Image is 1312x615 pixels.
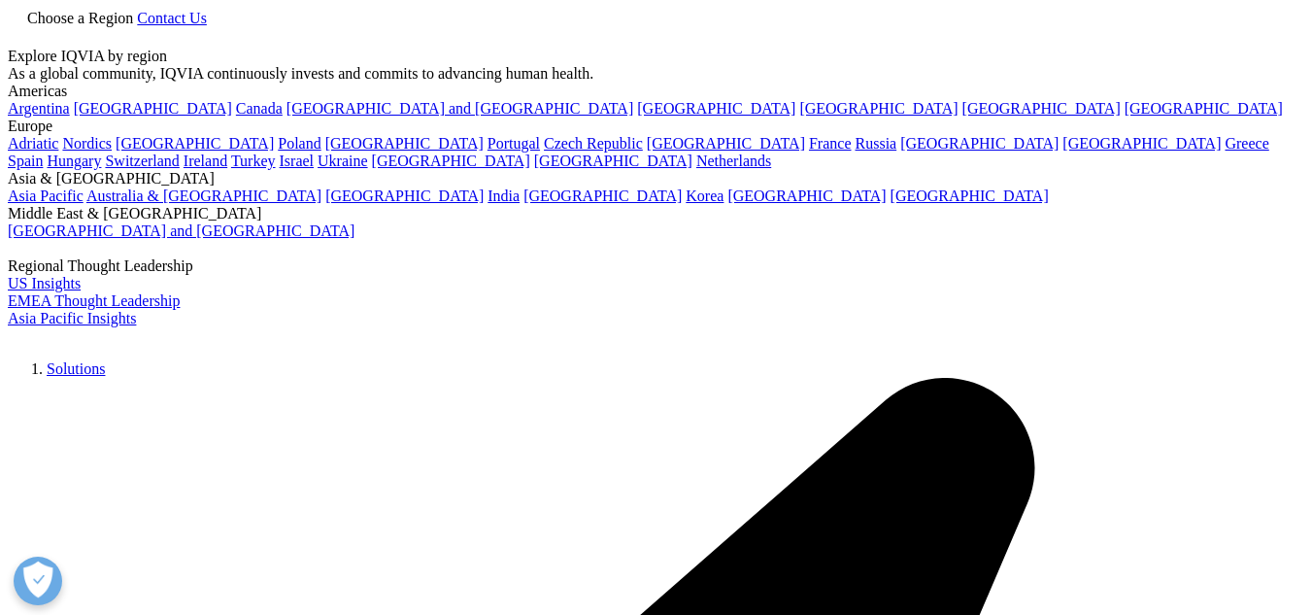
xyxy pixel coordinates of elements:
button: Open Preferences [14,557,62,605]
span: Choose a Region [27,10,133,26]
a: Nordics [62,135,112,152]
a: [GEOGRAPHIC_DATA] [647,135,805,152]
a: [GEOGRAPHIC_DATA] [962,100,1121,117]
a: [GEOGRAPHIC_DATA] and [GEOGRAPHIC_DATA] [8,222,354,239]
a: Hungary [47,153,101,169]
a: [GEOGRAPHIC_DATA] and [GEOGRAPHIC_DATA] [286,100,633,117]
a: Poland [278,135,320,152]
a: US Insights [8,275,81,291]
a: [GEOGRAPHIC_DATA] [891,188,1049,204]
a: [GEOGRAPHIC_DATA] [372,153,530,169]
a: [GEOGRAPHIC_DATA] [534,153,692,169]
div: Middle East & [GEOGRAPHIC_DATA] [8,205,1304,222]
a: [GEOGRAPHIC_DATA] [727,188,886,204]
a: Czech Republic [544,135,643,152]
a: [GEOGRAPHIC_DATA] [1125,100,1283,117]
a: [GEOGRAPHIC_DATA] [900,135,1059,152]
a: Netherlands [696,153,771,169]
a: [GEOGRAPHIC_DATA] [799,100,958,117]
a: Adriatic [8,135,58,152]
div: Asia & [GEOGRAPHIC_DATA] [8,170,1304,188]
a: Switzerland [105,153,179,169]
a: Turkey [231,153,276,169]
a: Ireland [184,153,227,169]
a: Contact Us [137,10,207,26]
a: Portugal [488,135,540,152]
a: Ukraine [318,153,368,169]
a: Greece [1225,135,1268,152]
a: EMEA Thought Leadership [8,292,180,309]
div: As a global community, IQVIA continuously invests and commits to advancing human health. [8,65,1304,83]
a: France [809,135,852,152]
a: [GEOGRAPHIC_DATA] [637,100,795,117]
a: Solutions [47,360,105,377]
a: [GEOGRAPHIC_DATA] [523,188,682,204]
a: [GEOGRAPHIC_DATA] [116,135,274,152]
a: Spain [8,153,43,169]
a: [GEOGRAPHIC_DATA] [1062,135,1221,152]
div: Americas [8,83,1304,100]
a: [GEOGRAPHIC_DATA] [325,135,484,152]
div: Europe [8,118,1304,135]
a: Asia Pacific Insights [8,310,136,326]
a: Korea [686,188,723,204]
a: Canada [236,100,283,117]
a: India [488,188,520,204]
a: Israel [280,153,315,169]
div: Regional Thought Leadership [8,257,1304,275]
div: Explore IQVIA by region [8,48,1304,65]
a: [GEOGRAPHIC_DATA] [74,100,232,117]
a: Asia Pacific [8,188,84,204]
a: Australia & [GEOGRAPHIC_DATA] [86,188,321,204]
a: Argentina [8,100,70,117]
a: [GEOGRAPHIC_DATA] [325,188,484,204]
a: Russia [856,135,897,152]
